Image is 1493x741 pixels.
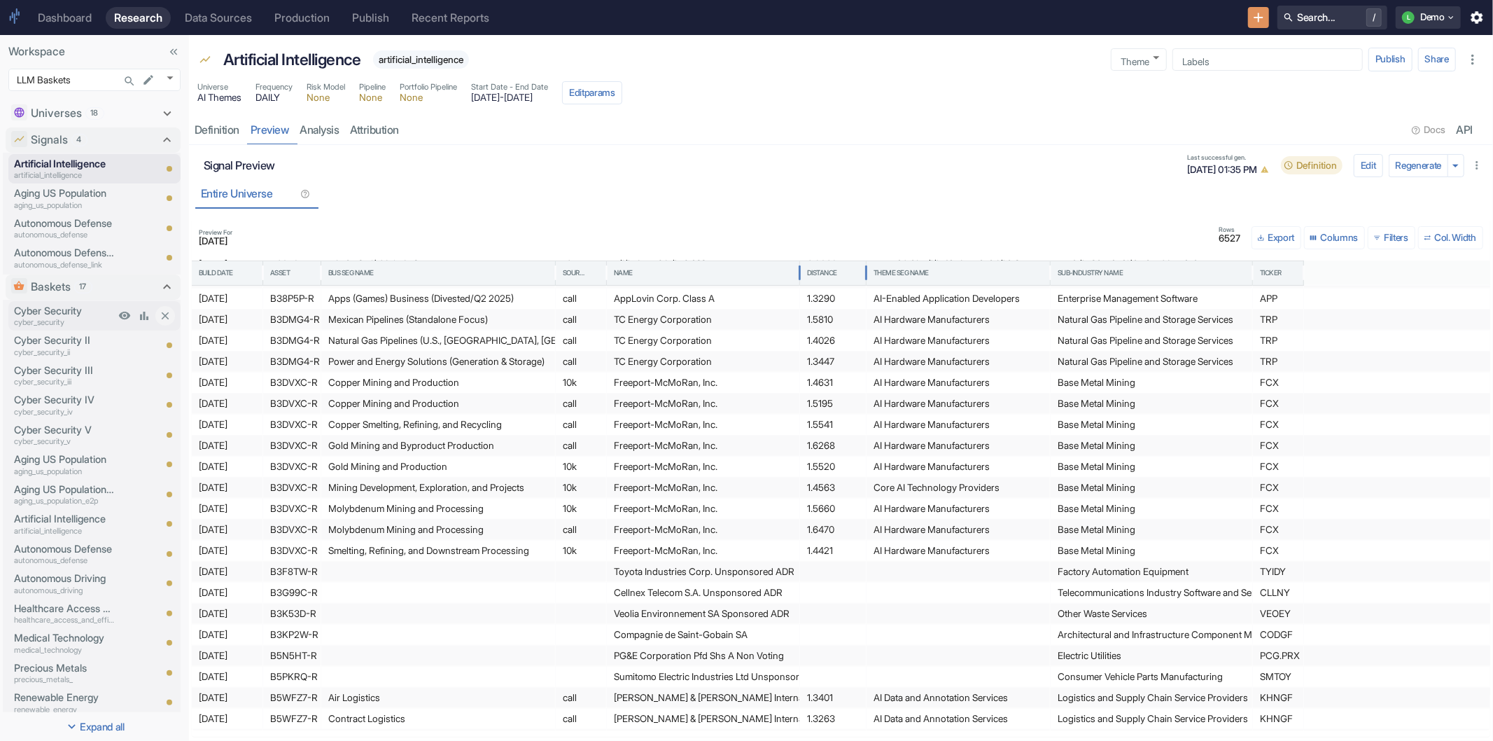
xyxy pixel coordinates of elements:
div: Research [114,11,162,25]
p: Aging US Population [14,186,115,201]
div: call [563,394,599,414]
div: B3DVXC-R [270,541,314,561]
div: B3DVXC-R [270,373,314,393]
button: Publish [1368,48,1413,71]
div: TC Energy Corporation [614,352,792,372]
div: TC Energy Corporation [614,310,792,330]
div: Signals4 [6,127,181,153]
div: Recent Reports [412,11,489,25]
div: 1.4421 [807,541,859,561]
button: Sort [291,267,304,279]
div: Theme Seg Name [874,268,929,278]
a: Production [266,7,338,29]
div: Freeport-McMoRan, Inc. [614,520,792,540]
button: Sort [374,267,387,279]
div: AI Hardware Manufacturers [874,394,1043,414]
p: Precious Metals [14,660,115,676]
div: FCX [1260,436,1296,456]
p: healthcare_access_and_efficiency [14,614,115,626]
span: Last successful gen. [1187,154,1272,160]
p: Cyber Security [14,303,115,319]
a: Precious Metalsprecious_metals_ [14,660,115,686]
span: Definition [1291,160,1343,171]
p: Cyber Security V [14,422,115,438]
p: Aging US Population [14,452,115,467]
div: 1.4563 [807,478,859,498]
div: PCG.PRX [1260,646,1296,666]
div: Air Logistics [328,688,548,708]
div: Smelting, Refining, and Downstream Processing [328,541,548,561]
div: B3KP2W-R [270,625,314,645]
div: Enterprise Management Software [1058,289,1245,309]
div: Copper Mining and Production [328,373,548,393]
p: aging_us_population_e2p [14,495,115,507]
div: 10k [563,478,599,498]
div: 10k [563,499,599,519]
div: [DATE] [199,436,255,456]
p: Artificial Intelligence [14,511,115,527]
div: Compagnie de Saint-Gobain SA [614,625,792,645]
a: Autonomous Defense Linkautonomous_defense_link [14,245,115,270]
span: Pipeline [359,81,386,93]
div: call [563,520,599,540]
a: Dashboard [29,7,100,29]
button: Sort [234,267,246,279]
span: DAILY [255,93,293,103]
a: Renewable Energyrenewable_energy [14,690,115,715]
div: Copper Mining and Production [328,394,548,414]
div: FCX [1260,520,1296,540]
div: [DATE] [199,394,255,414]
div: PG&E Corporation Pfd Shs A Non Voting [614,646,792,666]
p: autonomous_driving [14,585,115,597]
button: Collapse Sidebar [164,42,183,62]
div: Distance [807,268,837,278]
div: 10k [563,457,599,477]
button: config [1354,154,1383,178]
div: Cellnex Telecom S.A. Unsponsored ADR [614,583,792,603]
div: Ticker [1260,268,1282,278]
div: Freeport-McMoRan, Inc. [614,457,792,477]
button: Col. Width [1418,226,1483,250]
div: B3DVXC-R [270,394,314,414]
div: [DATE] [199,541,255,561]
button: edit [139,70,158,90]
div: Molybdenum Mining and Processing [328,499,548,519]
a: analysis [295,116,345,144]
div: [DATE] [199,562,255,582]
div: B3DVXC-R [270,415,314,435]
button: Docs [1407,119,1450,141]
div: Base Metal Mining [1058,499,1245,519]
div: Freeport-McMoRan, Inc. [614,373,792,393]
div: 1.4631 [807,373,859,393]
a: Autonomous Drivingautonomous_driving [14,571,115,596]
p: Autonomous Defense Link [14,245,115,261]
div: Sub-Industry Name [1058,268,1123,278]
div: AI-Enabled Application Developers [874,289,1043,309]
h6: Signal Preview [204,159,1179,172]
p: cyber_security_iv [14,406,115,418]
div: CODGF [1260,625,1296,645]
div: [DATE] [199,583,255,603]
div: Base Metal Mining [1058,541,1245,561]
div: B3DMG4-R [270,310,314,330]
span: Frequency [255,81,293,93]
span: None [359,93,386,103]
div: AI Hardware Manufacturers [874,310,1043,330]
div: [DATE] [199,331,255,351]
div: [DATE] [199,625,255,645]
a: View Preview [115,306,134,326]
div: Base Metal Mining [1058,457,1245,477]
div: AI Hardware Manufacturers [874,520,1043,540]
button: Search.../ [1277,6,1387,29]
div: Base Metal Mining [1058,436,1245,456]
a: Attribution [345,116,405,144]
div: TRP [1260,331,1296,351]
div: Build Date [199,268,233,278]
div: Baskets17 [6,275,181,300]
button: LDemo [1396,6,1461,29]
a: Medical Technologymedical_technology [14,630,115,656]
span: artificial_intelligence [373,54,469,65]
p: Medical Technology [14,630,115,646]
div: Bus Seg Name [328,268,374,278]
p: Signals [31,132,69,148]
